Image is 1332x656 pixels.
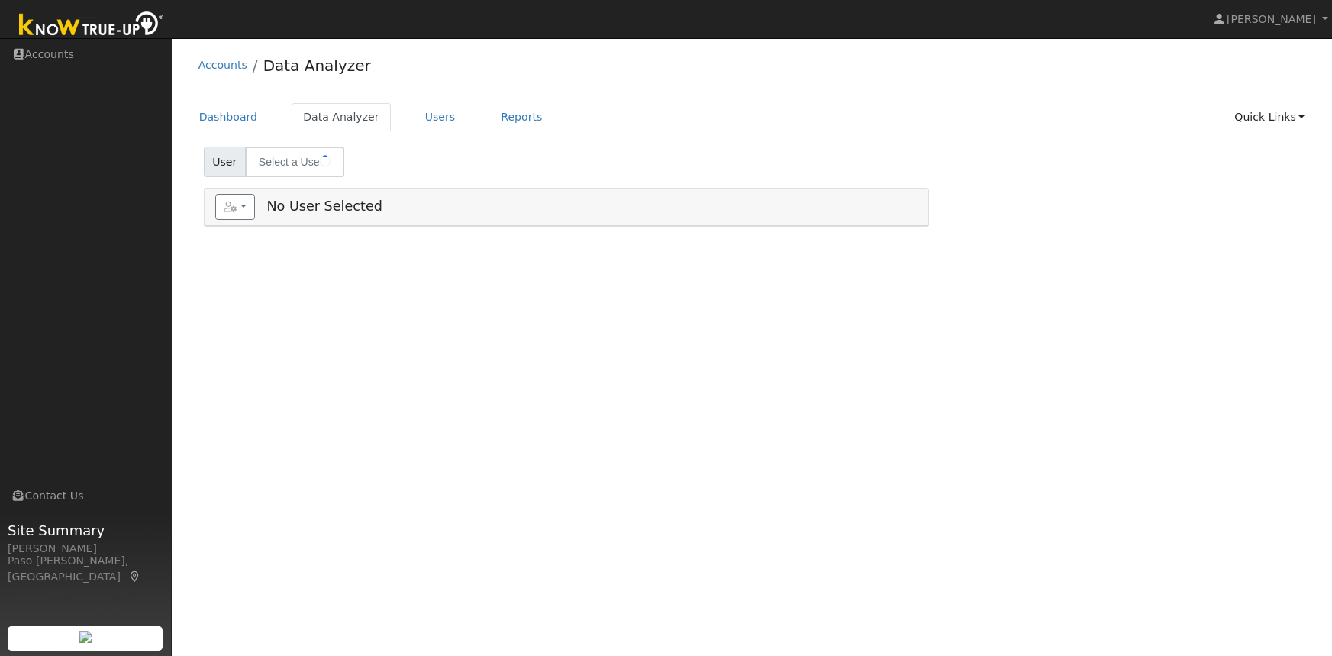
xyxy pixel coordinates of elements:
[245,147,344,177] input: Select a User
[8,553,163,585] div: Paso [PERSON_NAME], [GEOGRAPHIC_DATA]
[128,570,142,583] a: Map
[292,103,391,131] a: Data Analyzer
[11,8,172,43] img: Know True-Up
[1223,103,1316,131] a: Quick Links
[204,147,246,177] span: User
[188,103,269,131] a: Dashboard
[198,59,247,71] a: Accounts
[215,194,918,220] h5: No User Selected
[489,103,553,131] a: Reports
[8,541,163,557] div: [PERSON_NAME]
[79,631,92,643] img: retrieve
[1227,13,1316,25] span: [PERSON_NAME]
[414,103,467,131] a: Users
[8,520,163,541] span: Site Summary
[263,57,371,75] a: Data Analyzer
